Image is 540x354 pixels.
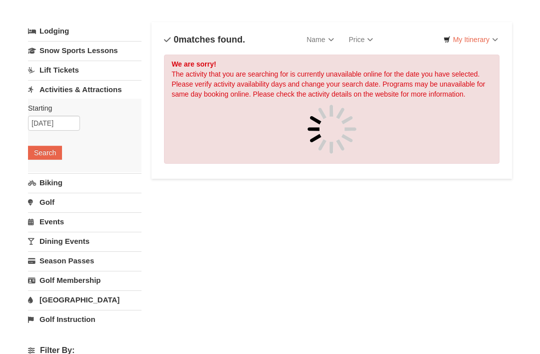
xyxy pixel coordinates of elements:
[28,80,141,99] a: Activities & Attractions
[28,146,62,160] button: Search
[307,104,357,154] img: spinner.gif
[28,103,134,113] label: Starting
[164,55,499,164] div: The activity that you are searching for is currently unavailable online for the date you have sel...
[164,35,245,45] h4: matches found.
[28,193,141,211] a: Golf
[299,30,341,50] a: Name
[28,310,141,328] a: Golf Instruction
[28,212,141,231] a: Events
[171,60,216,68] strong: We are sorry!
[28,251,141,270] a: Season Passes
[28,61,141,79] a: Lift Tickets
[173,35,178,45] span: 0
[28,232,141,250] a: Dining Events
[28,22,141,40] a: Lodging
[341,30,381,50] a: Price
[28,290,141,309] a: [GEOGRAPHIC_DATA]
[28,41,141,60] a: Snow Sports Lessons
[28,173,141,192] a: Biking
[28,271,141,289] a: Golf Membership
[437,32,504,47] a: My Itinerary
